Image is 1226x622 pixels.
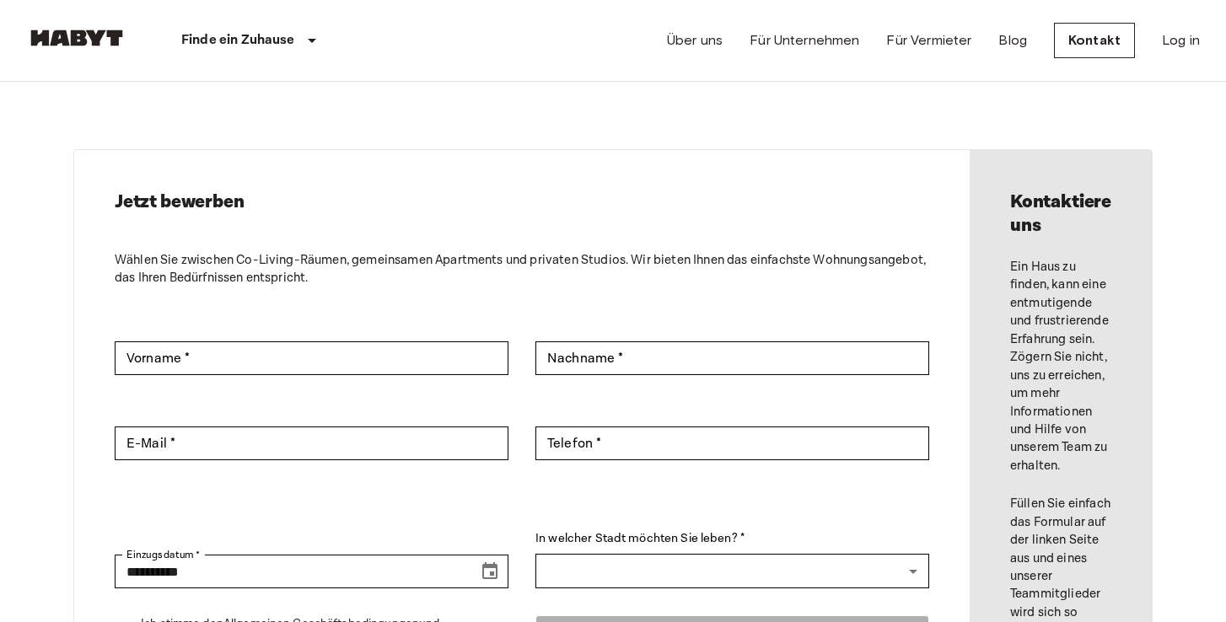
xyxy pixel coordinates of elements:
a: Log in [1162,30,1200,51]
label: Einzugsdatum [126,547,201,562]
a: Für Vermieter [886,30,971,51]
a: Für Unternehmen [750,30,859,51]
a: Kontakt [1054,23,1135,58]
label: In welcher Stadt möchten Sie leben? * [535,530,929,548]
p: Wählen Sie zwischen Co-Living-Räumen, gemeinsamen Apartments und privaten Studios. Wir bieten Ihn... [115,251,929,287]
p: Ein Haus zu finden, kann eine entmutigende und frustrierende Erfahrung sein. Zögern Sie nicht, un... [1010,258,1111,475]
p: Finde ein Zuhause [181,30,295,51]
a: Über uns [667,30,723,51]
a: Blog [998,30,1027,51]
h2: Kontaktiere uns [1010,190,1111,238]
h2: Jetzt bewerben [115,190,929,214]
img: Habyt [26,29,127,46]
button: Choose date, selected date is Aug 19, 2025 [473,555,507,588]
